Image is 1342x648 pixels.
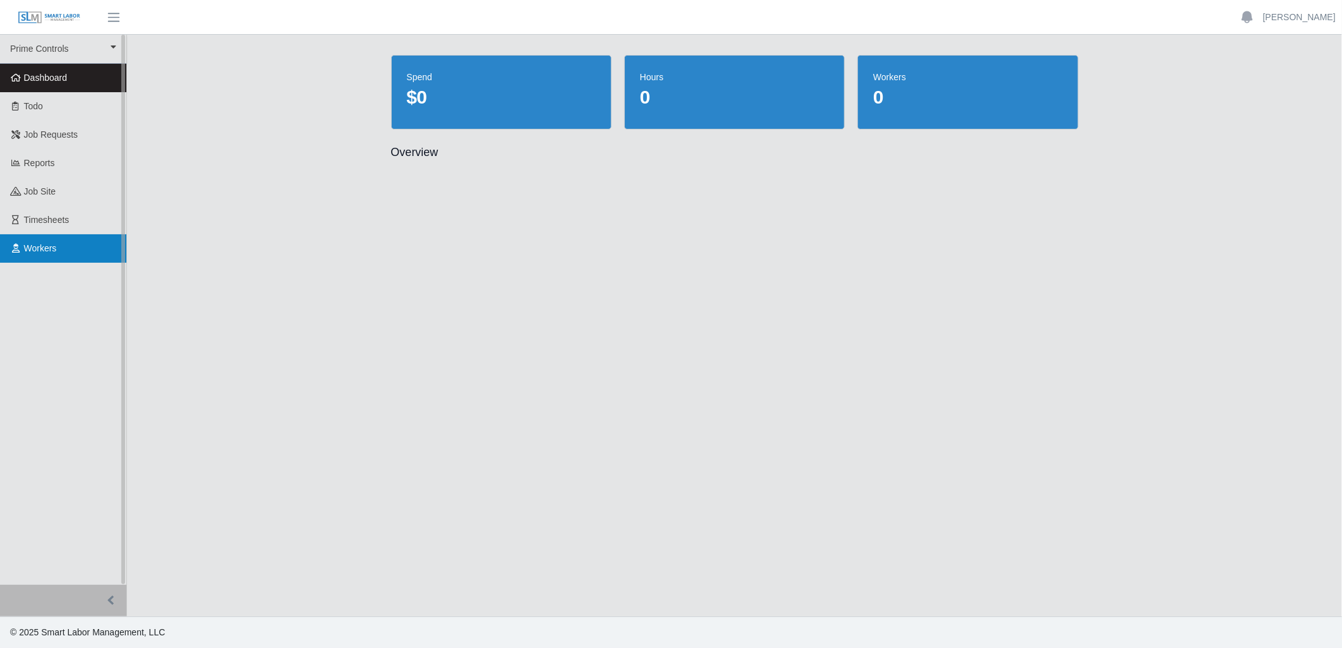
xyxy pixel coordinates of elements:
span: Reports [24,158,55,168]
dd: 0 [640,86,829,109]
span: © 2025 Smart Labor Management, LLC [10,627,165,637]
span: Workers [24,243,57,253]
span: Timesheets [24,215,70,225]
img: SLM Logo [18,11,81,25]
h2: Overview [391,145,1079,160]
a: [PERSON_NAME] [1263,11,1336,24]
span: job site [24,186,56,196]
dt: hours [640,71,829,83]
dt: spend [407,71,596,83]
dd: $0 [407,86,596,109]
dd: 0 [873,86,1062,109]
span: Dashboard [24,73,68,83]
dt: workers [873,71,1062,83]
span: Todo [24,101,43,111]
span: Job Requests [24,129,78,140]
